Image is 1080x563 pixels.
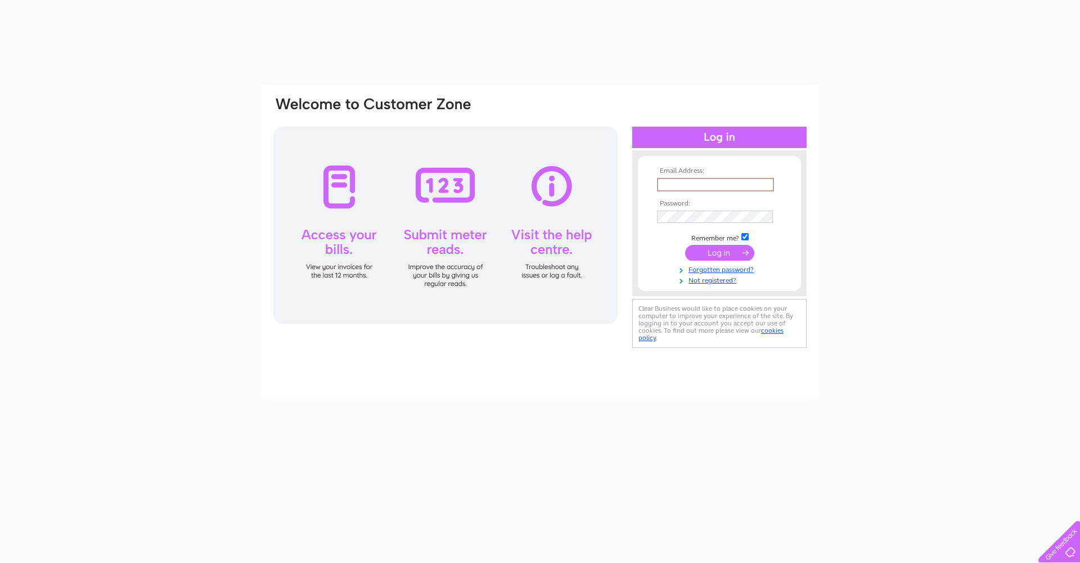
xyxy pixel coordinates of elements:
[657,263,785,274] a: Forgotten password?
[638,327,784,342] a: cookies policy
[654,200,785,208] th: Password:
[654,231,785,243] td: Remember me?
[657,274,785,285] a: Not registered?
[685,245,754,261] input: Submit
[654,167,785,175] th: Email Address:
[632,299,807,348] div: Clear Business would like to place cookies on your computer to improve your experience of the sit...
